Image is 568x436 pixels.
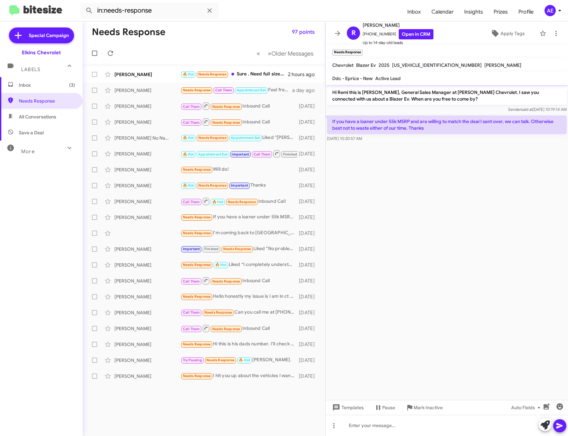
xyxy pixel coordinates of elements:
button: 97 points [287,26,320,38]
button: Templates [326,402,369,414]
a: Inbox [402,2,426,22]
div: [DATE] [298,293,320,300]
span: Sender [DATE] 10:19:14 AM [508,107,567,112]
span: Auto Fields [511,402,543,414]
span: Call Them [183,310,200,315]
a: Calendar [426,2,459,22]
div: [PERSON_NAME] [114,214,181,221]
span: Pause [382,402,395,414]
span: Needs Response [223,247,251,251]
div: Will do! [181,166,298,173]
span: [PERSON_NAME] [363,21,433,29]
span: Call Them [183,279,200,283]
div: [DATE] [298,246,320,252]
span: Active Lead [375,75,401,81]
span: Important [183,247,200,251]
span: Call Them [183,105,200,109]
span: Needs Response [183,342,211,346]
div: Liked “No problem, we appreciate the opportunity!” [181,245,298,253]
a: Prizes [488,2,513,22]
span: Inbox [19,82,75,88]
div: [PERSON_NAME] [114,309,181,316]
span: Call Them [183,200,200,204]
span: Needs Response [19,98,75,104]
input: Search [80,3,219,19]
button: Pause [369,402,400,414]
span: Call Them [183,327,200,331]
div: Inbound Call [181,277,298,285]
span: R [351,28,356,38]
div: [PERSON_NAME] [114,103,181,109]
div: AE [545,5,556,16]
div: [DATE] [298,373,320,379]
div: [PERSON_NAME] [114,182,181,189]
span: (3) [69,82,75,88]
span: 🔥 Hot [215,263,226,267]
span: Appointment Set [231,136,260,140]
div: [PERSON_NAME] [114,341,181,348]
span: Mark Inactive [414,402,443,414]
span: Needs Response [212,327,240,331]
div: [DATE] [298,309,320,316]
span: Labels [21,66,40,72]
span: Call Them [183,120,200,125]
span: [DATE] 10:20:57 AM [327,136,362,141]
div: I hit you up about the vehicles I want to see. [181,372,298,380]
span: Needs Response [198,136,226,140]
div: If you have a loaner under 55k MSRP and are willing to match the deal I sent over, we can talk. O... [181,213,298,221]
div: Inbound Call [181,118,298,126]
span: Ddc - Eprice - New [332,75,373,81]
div: Feel free to call me if it is easier thanks. [181,86,292,94]
div: [PERSON_NAME] [114,373,181,379]
div: Hi this is his dads number. I'll check with him. [PERSON_NAME] is [DEMOGRAPHIC_DATA] and looking ... [181,340,298,348]
span: Needs Response [198,72,226,76]
span: [US_VEHICLE_IDENTIFICATION_NUMBER] [392,62,482,68]
div: [DATE] [298,357,320,364]
div: [DATE] [298,262,320,268]
span: Needs Response [183,294,211,299]
span: Needs Response [183,231,211,235]
span: Important [231,183,248,188]
div: [PERSON_NAME] [114,246,181,252]
span: Older Messages [271,50,313,57]
span: Needs Response [183,215,211,219]
span: 2025 [379,62,389,68]
span: Needs Response [212,105,240,109]
div: Elkins Chevrolet [22,49,61,56]
small: Needs Response [332,50,363,56]
span: Needs Response [212,120,240,125]
div: [PERSON_NAME] [114,325,181,332]
span: Try Pausing [183,358,202,362]
span: « [257,49,260,58]
span: 97 points [292,26,315,38]
button: Apply Tags [479,27,536,39]
div: [DATE] [298,325,320,332]
div: [DATE] [298,198,320,205]
span: More [21,149,35,154]
div: Can you call me at [PHONE_NUMBER] [181,309,298,316]
div: [DATE] [298,278,320,284]
span: Needs Response [212,279,240,283]
span: Finished [283,152,298,156]
div: [PERSON_NAME] [114,166,181,173]
span: Important [232,152,249,156]
span: 🔥 Hot [183,152,194,156]
div: [DATE] [298,182,320,189]
div: a day ago [292,87,320,94]
div: 2 hours ago [288,71,320,78]
div: Liked “[PERSON_NAME]” [181,134,298,142]
span: Chevrolet [332,62,353,68]
span: Up to 14-day-old leads [363,39,433,46]
span: Appointment Set [237,88,266,92]
span: 🔥 Hot [183,183,194,188]
span: Needs Response [183,167,211,172]
div: [DATE] [298,230,320,237]
div: [PERSON_NAME] [114,87,181,94]
div: [DATE] [298,214,320,221]
div: [DATE] [298,135,320,141]
span: 🔥 Hot [212,200,223,204]
span: Special Campaign [29,32,69,39]
div: [PERSON_NAME]. [181,356,298,364]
